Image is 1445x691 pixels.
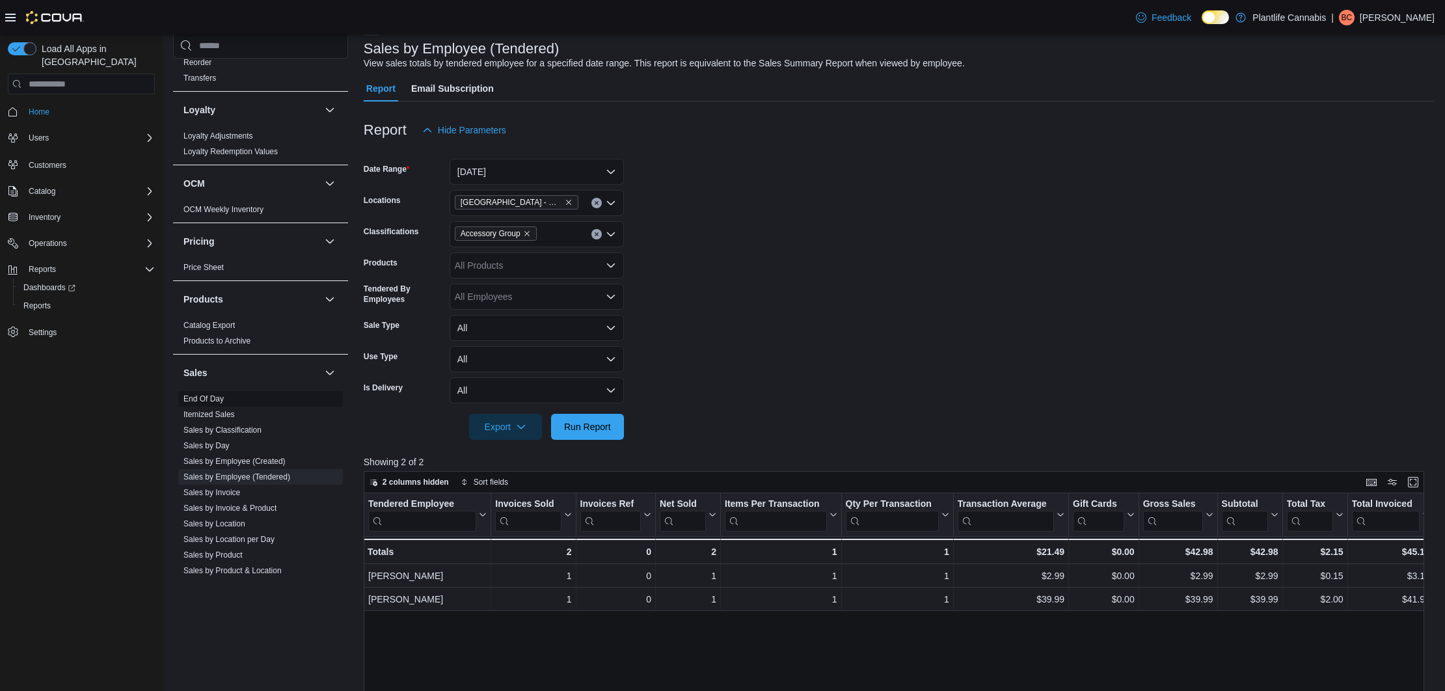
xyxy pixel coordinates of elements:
[23,183,155,199] span: Catalog
[606,198,616,208] button: Open list of options
[660,498,706,532] div: Net Sold
[183,366,208,379] h3: Sales
[565,198,573,206] button: Remove Calgary - Mahogany Market from selection in this group
[455,474,513,490] button: Sort fields
[1142,568,1213,584] div: $2.99
[958,498,1064,532] button: Transaction Average
[364,57,965,70] div: View sales totals by tendered employee for a specified date range. This report is equivalent to t...
[183,131,253,141] span: Loyalty Adjustments
[1131,5,1196,31] a: Feedback
[845,568,949,584] div: 1
[845,498,938,511] div: Qty Per Transaction
[606,260,616,271] button: Open list of options
[364,226,419,237] label: Classifications
[183,73,216,83] span: Transfers
[1351,498,1419,532] div: Total Invoiced
[845,544,949,560] div: 1
[183,57,211,68] span: Reorder
[1152,11,1191,24] span: Feedback
[183,441,230,450] a: Sales by Day
[183,472,290,481] a: Sales by Employee (Tendered)
[183,504,277,513] a: Sales by Invoice & Product
[3,260,160,278] button: Reports
[183,204,263,215] span: OCM Weekly Inventory
[1221,498,1267,532] div: Subtotal
[23,325,62,340] a: Settings
[364,320,399,331] label: Sale Type
[591,229,602,239] button: Clear input
[183,519,245,529] span: Sales by Location
[1286,498,1343,532] button: Total Tax
[183,366,319,379] button: Sales
[183,147,278,156] a: Loyalty Redemption Values
[580,591,651,607] div: 0
[495,498,561,511] div: Invoices Sold
[845,498,938,532] div: Qty Per Transaction
[3,129,160,147] button: Users
[29,107,49,117] span: Home
[173,318,348,354] div: Products
[18,280,81,295] a: Dashboards
[29,327,57,338] span: Settings
[1286,498,1332,532] div: Total Tax
[580,498,640,532] div: Invoices Ref
[183,487,240,498] span: Sales by Invoice
[364,383,403,393] label: Is Delivery
[364,258,398,268] label: Products
[1142,498,1213,532] button: Gross Sales
[183,425,262,435] span: Sales by Classification
[26,11,84,24] img: Cova
[23,183,61,199] button: Catalog
[183,74,216,83] a: Transfers
[725,498,827,511] div: Items Per Transaction
[183,488,240,497] a: Sales by Invoice
[322,176,338,191] button: OCM
[958,591,1064,607] div: $39.99
[1360,10,1435,25] p: [PERSON_NAME]
[469,414,542,440] button: Export
[438,124,506,137] span: Hide Parameters
[183,262,224,273] span: Price Sheet
[173,128,348,165] div: Loyalty
[3,102,160,121] button: Home
[23,236,72,251] button: Operations
[495,568,571,584] div: 1
[173,260,348,280] div: Pricing
[368,568,487,584] div: [PERSON_NAME]
[29,212,61,223] span: Inventory
[322,291,338,307] button: Products
[845,591,949,607] div: 1
[1073,498,1124,511] div: Gift Cards
[1252,10,1326,25] p: Plantlife Cannabis
[725,568,837,584] div: 1
[564,420,611,433] span: Run Report
[725,591,837,607] div: 1
[183,321,235,330] a: Catalog Export
[455,226,537,241] span: Accessory Group
[183,146,278,157] span: Loyalty Redemption Values
[1351,591,1429,607] div: $41.99
[183,103,215,116] h3: Loyalty
[183,394,224,403] a: End Of Day
[450,159,624,185] button: [DATE]
[580,568,651,584] div: 0
[1221,568,1278,584] div: $2.99
[183,410,235,419] a: Itemized Sales
[660,568,716,584] div: 1
[725,498,837,532] button: Items Per Transaction
[183,535,275,544] a: Sales by Location per Day
[1351,498,1429,532] button: Total Invoiced
[368,498,476,532] div: Tendered Employee
[3,323,160,342] button: Settings
[183,263,224,272] a: Price Sheet
[660,591,716,607] div: 1
[1221,498,1267,511] div: Subtotal
[8,97,155,375] nav: Complex example
[1286,591,1343,607] div: $2.00
[1073,591,1135,607] div: $0.00
[173,391,348,615] div: Sales
[1073,498,1135,532] button: Gift Cards
[1286,544,1343,560] div: $2.15
[23,262,155,277] span: Reports
[1073,568,1135,584] div: $0.00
